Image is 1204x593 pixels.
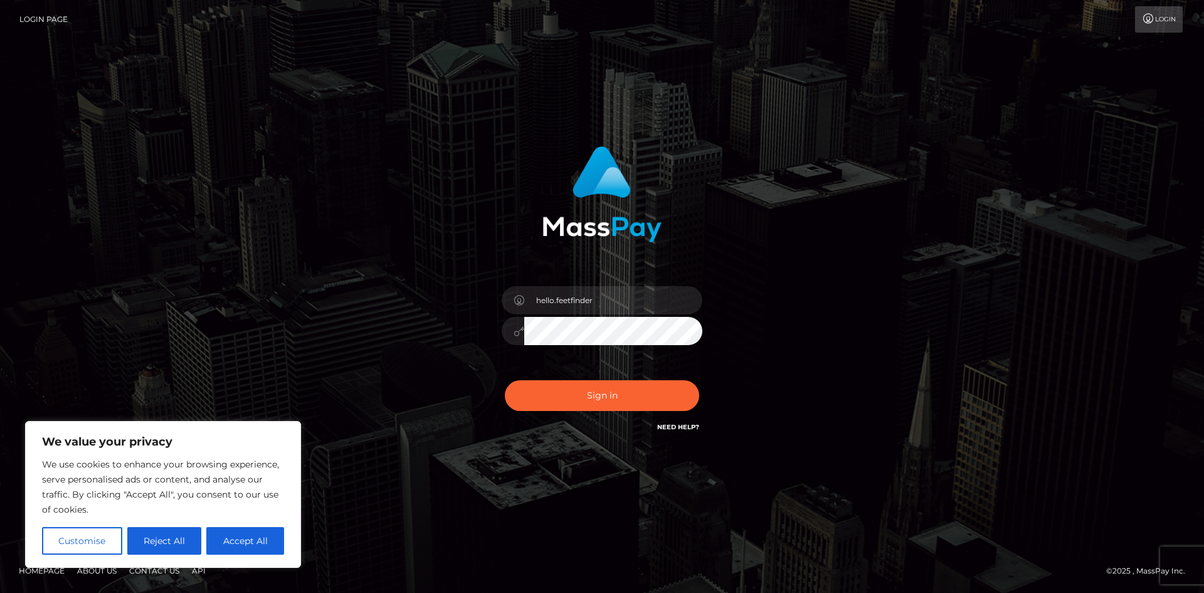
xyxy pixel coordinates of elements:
[1135,6,1183,33] a: Login
[42,457,284,517] p: We use cookies to enhance your browsing experience, serve personalised ads or content, and analys...
[127,527,202,555] button: Reject All
[524,286,702,314] input: Username...
[657,423,699,431] a: Need Help?
[1106,564,1195,578] div: © 2025 , MassPay Inc.
[25,421,301,568] div: We value your privacy
[542,146,662,242] img: MassPay Login
[72,561,122,580] a: About Us
[505,380,699,411] button: Sign in
[206,527,284,555] button: Accept All
[14,561,70,580] a: Homepage
[42,527,122,555] button: Customise
[42,434,284,449] p: We value your privacy
[187,561,211,580] a: API
[19,6,68,33] a: Login Page
[124,561,184,580] a: Contact Us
